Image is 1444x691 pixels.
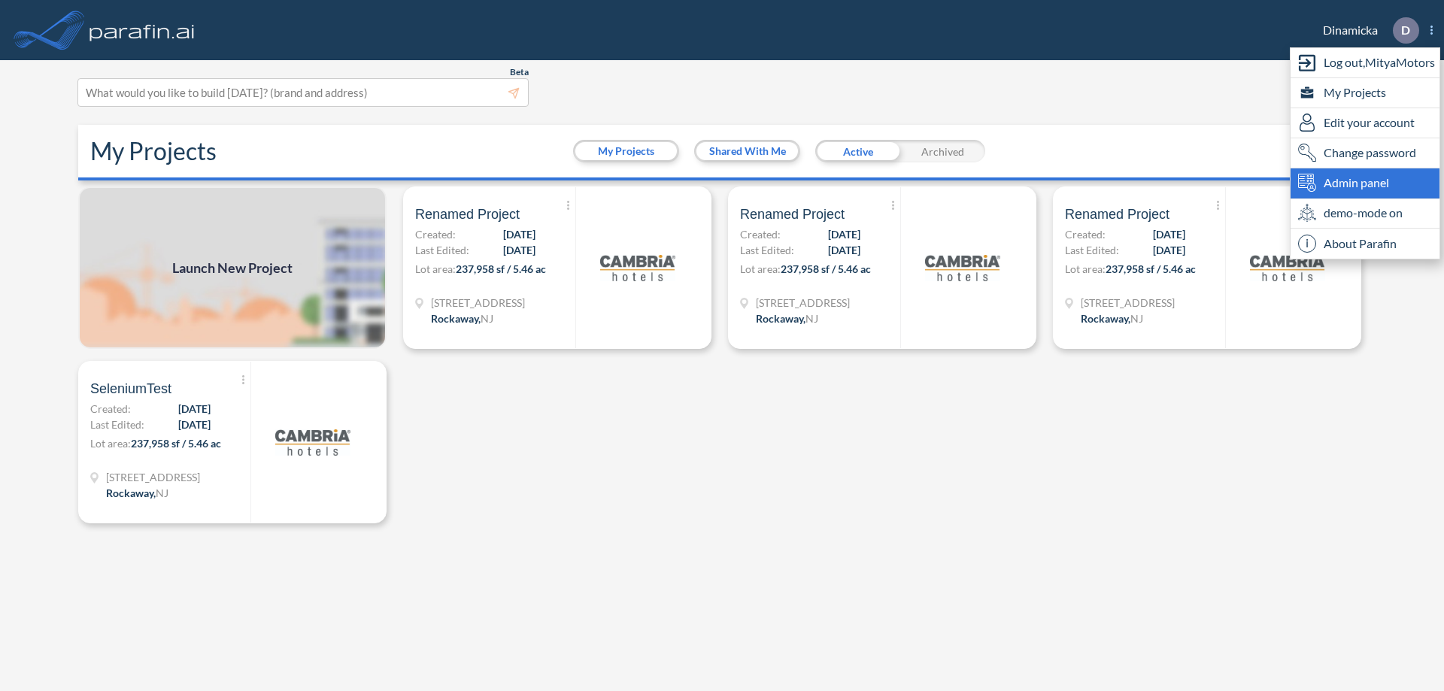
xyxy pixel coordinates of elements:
[503,226,535,242] span: [DATE]
[415,262,456,275] span: Lot area:
[178,417,211,432] span: [DATE]
[90,137,217,165] h2: My Projects
[1291,78,1439,108] div: My Projects
[805,312,818,325] span: NJ
[1291,138,1439,168] div: Change password
[90,401,131,417] span: Created:
[1081,295,1175,311] span: 321 Mt Hope Ave
[1081,312,1130,325] span: Rockaway ,
[1324,174,1389,192] span: Admin panel
[925,230,1000,305] img: logo
[156,486,168,499] span: NJ
[1324,144,1416,162] span: Change password
[600,230,675,305] img: logo
[1300,17,1433,44] div: Dinamicka
[740,226,781,242] span: Created:
[1065,205,1169,223] span: Renamed Project
[1324,235,1397,253] span: About Parafin
[90,417,144,432] span: Last Edited:
[90,380,171,398] span: SeleniumTest
[1291,229,1439,259] div: About Parafin
[756,312,805,325] span: Rockaway ,
[106,486,156,499] span: Rockaway ,
[1324,53,1435,71] span: Log out, MityaMotors
[1081,311,1143,326] div: Rockaway, NJ
[106,469,200,485] span: 321 Mt Hope Ave
[78,186,387,349] a: Launch New Project
[415,205,520,223] span: Renamed Project
[756,311,818,326] div: Rockaway, NJ
[740,262,781,275] span: Lot area:
[1130,312,1143,325] span: NJ
[1291,108,1439,138] div: Edit user
[86,15,198,45] img: logo
[431,311,493,326] div: Rockaway, NJ
[106,485,168,501] div: Rockaway, NJ
[1250,230,1325,305] img: logo
[1401,23,1410,37] p: D
[828,242,860,258] span: [DATE]
[415,226,456,242] span: Created:
[1065,226,1106,242] span: Created:
[1153,226,1185,242] span: [DATE]
[1106,262,1196,275] span: 237,958 sf / 5.46 ac
[1065,242,1119,258] span: Last Edited:
[275,405,350,480] img: logo
[1324,114,1415,132] span: Edit your account
[178,401,211,417] span: [DATE]
[1065,262,1106,275] span: Lot area:
[510,66,529,78] span: Beta
[815,140,900,162] div: Active
[78,186,387,349] img: add
[740,242,794,258] span: Last Edited:
[1324,83,1386,102] span: My Projects
[431,312,481,325] span: Rockaway ,
[828,226,860,242] span: [DATE]
[1291,199,1439,229] div: demo-mode on
[1153,242,1185,258] span: [DATE]
[1291,168,1439,199] div: Admin panel
[456,262,546,275] span: 237,958 sf / 5.46 ac
[1324,204,1403,222] span: demo-mode on
[1291,48,1439,78] div: Log out
[740,205,845,223] span: Renamed Project
[131,437,221,450] span: 237,958 sf / 5.46 ac
[781,262,871,275] span: 237,958 sf / 5.46 ac
[431,295,525,311] span: 321 Mt Hope Ave
[503,242,535,258] span: [DATE]
[90,437,131,450] span: Lot area:
[172,258,293,278] span: Launch New Project
[696,142,798,160] button: Shared With Me
[481,312,493,325] span: NJ
[1298,235,1316,253] span: i
[575,142,677,160] button: My Projects
[756,295,850,311] span: 321 Mt Hope Ave
[900,140,985,162] div: Archived
[415,242,469,258] span: Last Edited:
